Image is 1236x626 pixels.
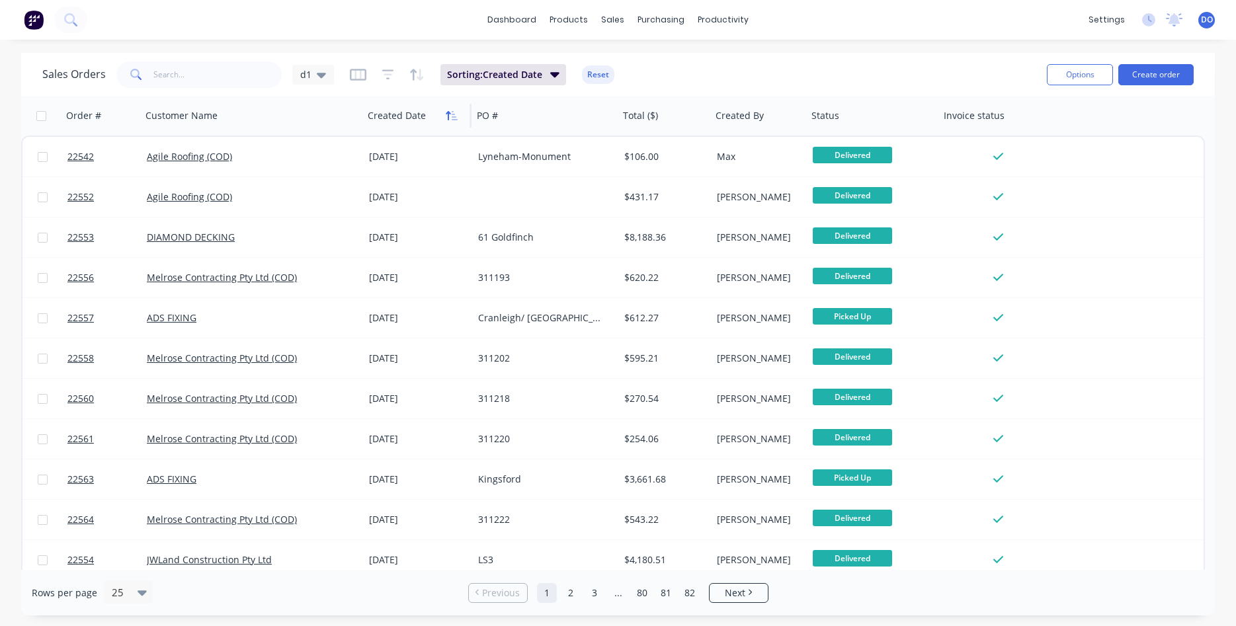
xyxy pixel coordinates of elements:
div: [PERSON_NAME] [717,231,798,244]
div: 311193 [478,271,607,284]
div: $3,661.68 [624,473,702,486]
div: [PERSON_NAME] [717,311,798,325]
a: dashboard [481,10,543,30]
a: Page 80 [632,583,652,603]
div: [DATE] [369,150,468,163]
a: Melrose Contracting Pty Ltd (COD) [147,392,297,405]
span: 22557 [67,311,94,325]
a: 22554 [67,540,147,580]
h1: Sales Orders [42,68,106,81]
div: [DATE] [369,392,468,405]
button: Options [1047,64,1113,85]
div: 311220 [478,432,607,446]
div: productivity [691,10,755,30]
a: Agile Roofing (COD) [147,150,232,163]
div: $612.27 [624,311,702,325]
div: Cranleigh/ [GEOGRAPHIC_DATA] [478,311,607,325]
div: [DATE] [369,432,468,446]
span: Sorting: Created Date [447,68,542,81]
div: [DATE] [369,271,468,284]
div: [DATE] [369,311,468,325]
a: Page 1 is your current page [537,583,557,603]
a: Previous page [469,586,527,600]
span: Delivered [813,268,892,284]
div: [PERSON_NAME] [717,190,798,204]
a: Page 2 [561,583,581,603]
div: settings [1082,10,1132,30]
div: $4,180.51 [624,553,702,567]
img: Factory [24,10,44,30]
a: 22542 [67,137,147,176]
div: $8,188.36 [624,231,702,244]
div: Max [717,150,798,163]
span: Delivered [813,187,892,204]
span: 22542 [67,150,94,163]
input: Search... [153,61,282,88]
button: Create order [1118,64,1194,85]
span: Rows per page [32,586,97,600]
div: [DATE] [369,473,468,486]
a: ADS FIXING [147,311,196,324]
span: Previous [482,586,520,600]
div: sales [595,10,631,30]
div: Total ($) [623,109,658,122]
div: Invoice status [944,109,1005,122]
button: Sorting:Created Date [440,64,566,85]
span: d1 [300,67,311,81]
div: $431.17 [624,190,702,204]
a: Page 82 [680,583,700,603]
div: $254.06 [624,432,702,446]
a: Jump forward [608,583,628,603]
div: 311222 [478,513,607,526]
ul: Pagination [463,583,774,603]
a: Melrose Contracting Pty Ltd (COD) [147,513,297,526]
span: Next [725,586,745,600]
a: Agile Roofing (COD) [147,190,232,203]
div: 61 Goldfinch [478,231,607,244]
div: [DATE] [369,553,468,567]
div: Lyneham-Monument [478,150,607,163]
span: Delivered [813,550,892,567]
div: [PERSON_NAME] [717,432,798,446]
div: [PERSON_NAME] [717,553,798,567]
div: [DATE] [369,190,468,204]
div: 311218 [478,392,607,405]
div: Kingsford [478,473,607,486]
div: $620.22 [624,271,702,284]
div: $270.54 [624,392,702,405]
div: products [543,10,595,30]
div: Created By [716,109,764,122]
span: Delivered [813,429,892,446]
a: 22564 [67,500,147,539]
div: [DATE] [369,352,468,365]
div: LS3 [478,553,607,567]
a: DIAMOND DECKING [147,231,235,243]
a: 22558 [67,338,147,378]
div: purchasing [631,10,691,30]
a: Melrose Contracting Pty Ltd (COD) [147,432,297,445]
a: Melrose Contracting Pty Ltd (COD) [147,271,297,284]
span: 22564 [67,513,94,526]
div: Order # [66,109,101,122]
span: 22561 [67,432,94,446]
div: 311202 [478,352,607,365]
a: Page 3 [585,583,604,603]
div: $595.21 [624,352,702,365]
div: [PERSON_NAME] [717,473,798,486]
div: Customer Name [145,109,218,122]
span: Picked Up [813,308,892,325]
span: 22560 [67,392,94,405]
a: Page 81 [656,583,676,603]
a: 22556 [67,258,147,297]
span: Delivered [813,147,892,163]
span: Delivered [813,348,892,365]
div: Status [811,109,839,122]
div: PO # [477,109,498,122]
div: [PERSON_NAME] [717,352,798,365]
button: Reset [582,65,614,84]
div: $543.22 [624,513,702,526]
a: 22560 [67,379,147,418]
span: DO [1201,14,1213,26]
a: 22563 [67,459,147,499]
a: 22557 [67,298,147,338]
